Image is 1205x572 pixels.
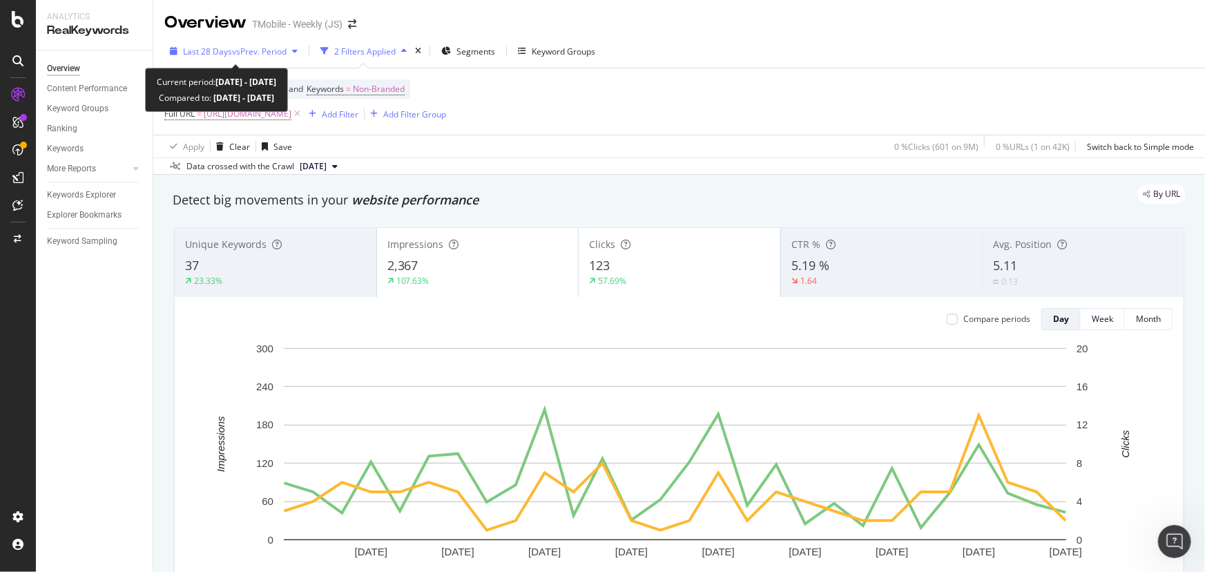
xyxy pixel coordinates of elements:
div: Overview [164,11,247,35]
text: 0 [1077,534,1082,546]
div: arrow-right-arrow-left [348,19,356,29]
text: 180 [256,419,273,431]
div: 1.64 [800,275,817,287]
div: Day [1053,313,1069,325]
button: Add Filter Group [365,106,446,122]
button: Day [1041,308,1081,330]
div: Keywords Explorer [47,188,116,202]
button: Keyword Groups [512,40,601,62]
span: = [197,108,202,120]
span: CTR % [791,238,820,251]
div: Keyword Groups [47,102,108,116]
text: 16 [1077,381,1088,392]
span: Clicks [589,238,615,251]
div: More Reports [47,162,96,176]
button: Month [1125,308,1173,330]
b: [DATE] - [DATE] [215,76,276,88]
a: Keywords [47,142,143,156]
span: and [289,83,303,95]
button: Last 28 DaysvsPrev. Period [164,40,303,62]
span: Non-Branded [353,79,405,99]
div: Analytics [47,11,142,23]
span: vs Prev. Period [232,46,287,57]
div: Compared to: [159,90,274,106]
div: RealKeywords [47,23,142,39]
a: More Reports [47,162,129,176]
a: Ranking [47,122,143,136]
text: [DATE] [963,546,995,557]
a: Keyword Sampling [47,234,143,249]
button: Segments [436,40,501,62]
text: Impressions [215,416,226,472]
text: 4 [1077,495,1082,507]
button: Add Filter [303,106,358,122]
div: 0 % URLs ( 1 on 42K ) [996,141,1070,153]
div: 0.13 [1001,276,1018,287]
span: 37 [185,257,199,274]
text: [DATE] [528,546,561,557]
span: = [346,83,351,95]
span: By URL [1153,190,1180,198]
div: Current period: [157,74,276,90]
button: [DATE] [294,158,343,175]
div: 23.33% [194,275,222,287]
div: Week [1092,313,1113,325]
span: Last 28 Days [183,46,232,57]
span: 2,367 [387,257,418,274]
div: legacy label [1137,184,1186,204]
div: 107.63% [396,275,430,287]
text: [DATE] [789,546,822,557]
a: Keywords Explorer [47,188,143,202]
a: Keyword Groups [47,102,143,116]
div: Content Performance [47,82,127,96]
div: TMobile - Weekly (JS) [252,17,343,31]
div: 2 Filters Applied [334,46,396,57]
span: Impressions [387,238,444,251]
text: 0 [268,534,273,546]
div: Clear [229,141,250,153]
div: Keyword Groups [532,46,595,57]
div: Save [273,141,292,153]
div: Ranking [47,122,77,136]
div: Switch back to Simple mode [1087,141,1194,153]
div: Compare periods [963,313,1030,325]
div: Explorer Bookmarks [47,208,122,222]
span: Unique Keywords [185,238,267,251]
div: 0 % Clicks ( 601 on 9M ) [894,141,979,153]
text: 8 [1077,457,1082,469]
text: 120 [256,457,273,469]
text: 240 [256,381,273,392]
button: Clear [211,135,250,158]
text: 300 [256,343,273,354]
text: [DATE] [876,546,908,557]
div: Add Filter Group [383,108,446,120]
b: [DATE] - [DATE] [211,92,274,104]
span: Avg. Position [993,238,1052,251]
div: Add Filter [322,108,358,120]
text: 12 [1077,419,1088,431]
button: 2 Filters Applied [315,40,412,62]
button: Save [256,135,292,158]
text: [DATE] [702,546,735,557]
span: 123 [589,257,610,274]
span: Full URL [164,108,195,120]
span: Segments [456,46,495,57]
text: [DATE] [441,546,474,557]
a: Explorer Bookmarks [47,208,143,222]
text: [DATE] [355,546,387,557]
span: 2025 Aug. 8th [300,160,327,173]
text: 20 [1077,343,1088,354]
div: Apply [183,141,204,153]
button: Week [1081,308,1125,330]
div: times [412,44,424,58]
div: Month [1136,313,1161,325]
div: Overview [47,61,80,76]
a: Content Performance [47,82,143,96]
div: Data crossed with the Crawl [186,160,294,173]
span: [URL][DOMAIN_NAME] [204,104,291,124]
button: Apply [164,135,204,158]
div: Keywords [47,142,84,156]
text: [DATE] [615,546,648,557]
text: Clicks [1120,430,1132,457]
span: Keywords [307,83,344,95]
